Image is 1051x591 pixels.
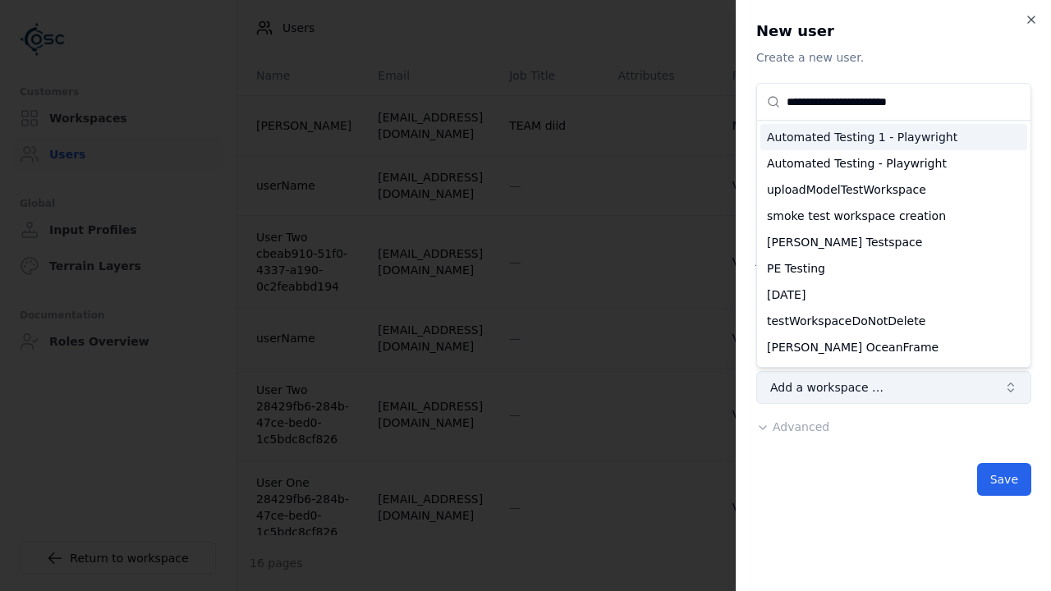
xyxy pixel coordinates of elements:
div: uploadModelTestWorkspace [760,176,1027,203]
div: Automated Testing - Playwright [760,150,1027,176]
div: [PERSON_NAME] Testspace [760,229,1027,255]
div: [PERSON_NAME] OceanFrame [760,334,1027,360]
div: Automated Testing 1 - Playwright [760,124,1027,150]
div: [DATE] [760,282,1027,308]
div: Suggestions [757,121,1030,367]
div: usama test 4 [760,360,1027,387]
div: testWorkspaceDoNotDelete [760,308,1027,334]
div: PE Testing [760,255,1027,282]
div: smoke test workspace creation [760,203,1027,229]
